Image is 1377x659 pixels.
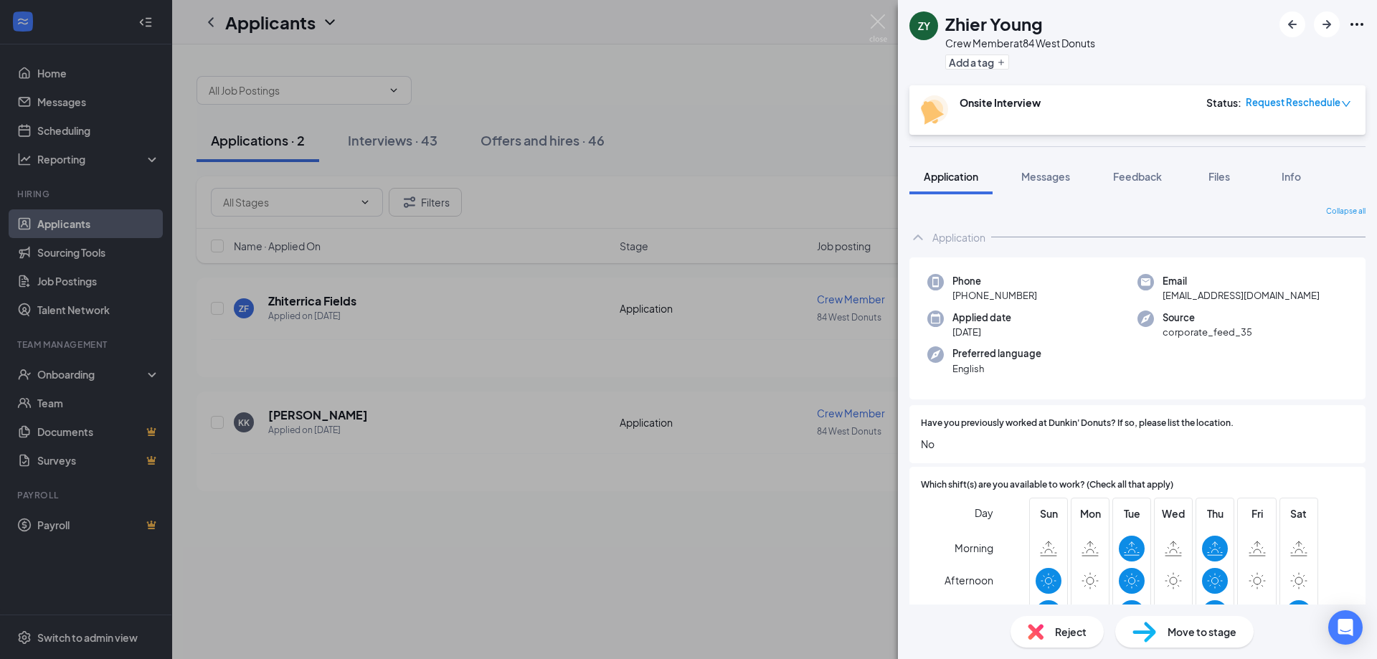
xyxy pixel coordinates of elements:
[1163,310,1252,325] span: Source
[1160,506,1186,521] span: Wed
[952,346,1041,361] span: Preferred language
[1314,11,1340,37] button: ArrowRight
[1208,170,1230,183] span: Files
[1286,506,1312,521] span: Sat
[1244,506,1270,521] span: Fri
[1348,16,1366,33] svg: Ellipses
[924,170,978,183] span: Application
[921,436,1354,452] span: No
[921,417,1234,430] span: Have you previously worked at Dunkin' Donuts? If so, please list the location.
[997,58,1005,67] svg: Plus
[952,274,1037,288] span: Phone
[945,36,1095,50] div: Crew Member at 84 West Donuts
[960,96,1041,109] b: Onsite Interview
[945,567,993,593] span: Afternoon
[1077,506,1103,521] span: Mon
[952,325,1011,339] span: [DATE]
[1326,206,1366,217] span: Collapse all
[1279,11,1305,37] button: ArrowLeftNew
[1036,506,1061,521] span: Sun
[1341,99,1351,109] span: down
[955,599,993,625] span: Evening
[1163,325,1252,339] span: corporate_feed_35
[1246,95,1340,110] span: Request Reschedule
[955,535,993,561] span: Morning
[1119,506,1145,521] span: Tue
[1282,170,1301,183] span: Info
[932,230,985,245] div: Application
[1113,170,1162,183] span: Feedback
[945,11,1043,36] h1: Zhier Young
[921,478,1173,492] span: Which shift(s) are you available to work? (Check all that apply)
[975,505,993,521] span: Day
[1021,170,1070,183] span: Messages
[1284,16,1301,33] svg: ArrowLeftNew
[918,19,930,33] div: ZY
[1168,624,1236,640] span: Move to stage
[1163,274,1320,288] span: Email
[1318,16,1335,33] svg: ArrowRight
[1163,288,1320,303] span: [EMAIL_ADDRESS][DOMAIN_NAME]
[909,229,927,246] svg: ChevronUp
[952,361,1041,376] span: English
[1055,624,1087,640] span: Reject
[1328,610,1363,645] div: Open Intercom Messenger
[1206,95,1241,110] div: Status :
[1202,506,1228,521] span: Thu
[952,310,1011,325] span: Applied date
[952,288,1037,303] span: [PHONE_NUMBER]
[945,54,1009,70] button: PlusAdd a tag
